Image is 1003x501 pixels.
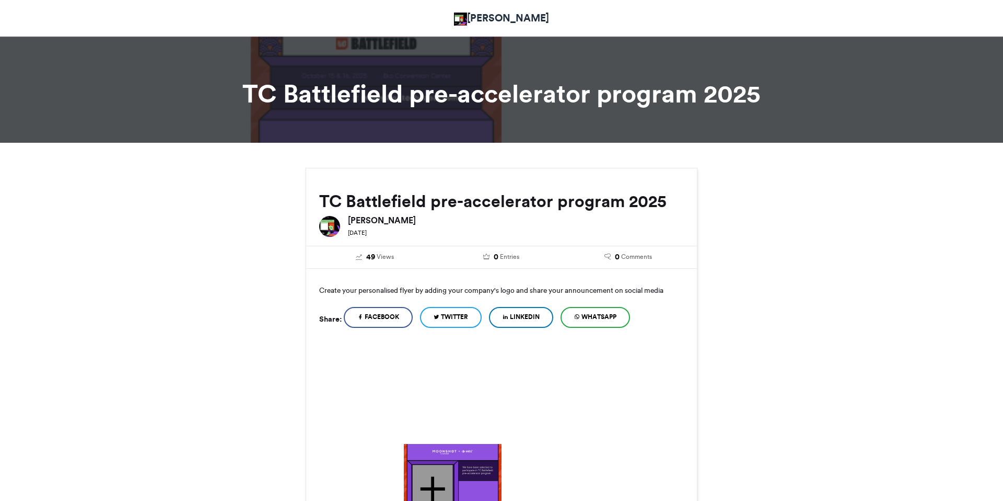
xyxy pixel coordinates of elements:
small: [DATE] [348,229,367,236]
a: Twitter [420,307,482,328]
span: Views [377,252,394,261]
span: Comments [621,252,652,261]
span: 0 [494,252,498,263]
span: 0 [615,252,620,263]
a: WhatsApp [561,307,630,328]
h6: [PERSON_NAME] [348,216,684,224]
a: Facebook [344,307,413,328]
p: Create your personalised flyer by adding your company's logo and share your announcement on socia... [319,282,684,299]
img: Victoria Olaonipekun [319,216,340,237]
span: Entries [500,252,519,261]
span: Twitter [441,312,468,322]
h5: Share: [319,312,342,326]
span: LinkedIn [510,312,540,322]
h1: TC Battlefield pre-accelerator program 2025 [212,81,791,106]
span: Facebook [365,312,399,322]
a: [PERSON_NAME] [454,10,549,26]
span: 49 [366,252,375,263]
a: 0 Entries [446,252,557,263]
img: Victoria Olaonipekun [454,13,467,26]
a: LinkedIn [489,307,553,328]
h2: TC Battlefield pre-accelerator program 2025 [319,192,684,211]
a: 49 Views [319,252,430,263]
span: WhatsApp [581,312,616,322]
a: 0 Comments [573,252,684,263]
